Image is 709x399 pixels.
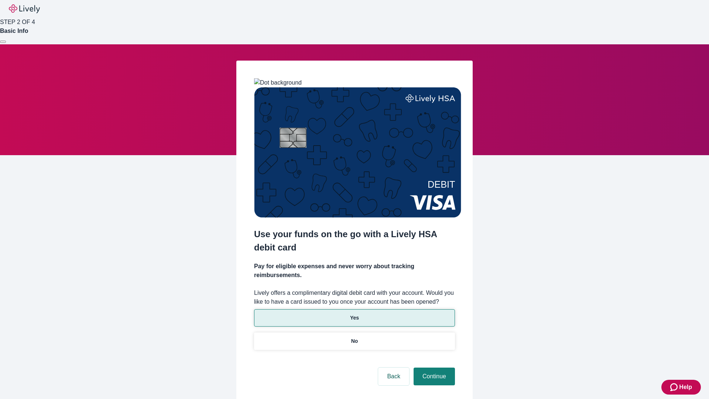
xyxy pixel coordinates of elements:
[679,383,692,392] span: Help
[350,314,359,322] p: Yes
[351,337,358,345] p: No
[254,332,455,350] button: No
[378,368,409,385] button: Back
[254,78,302,87] img: Dot background
[254,289,455,306] label: Lively offers a complimentary digital debit card with your account. Would you like to have a card...
[254,309,455,327] button: Yes
[414,368,455,385] button: Continue
[670,383,679,392] svg: Zendesk support icon
[254,87,461,218] img: Debit card
[254,262,455,280] h4: Pay for eligible expenses and never worry about tracking reimbursements.
[9,4,40,13] img: Lively
[661,380,701,395] button: Zendesk support iconHelp
[254,228,455,254] h2: Use your funds on the go with a Lively HSA debit card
